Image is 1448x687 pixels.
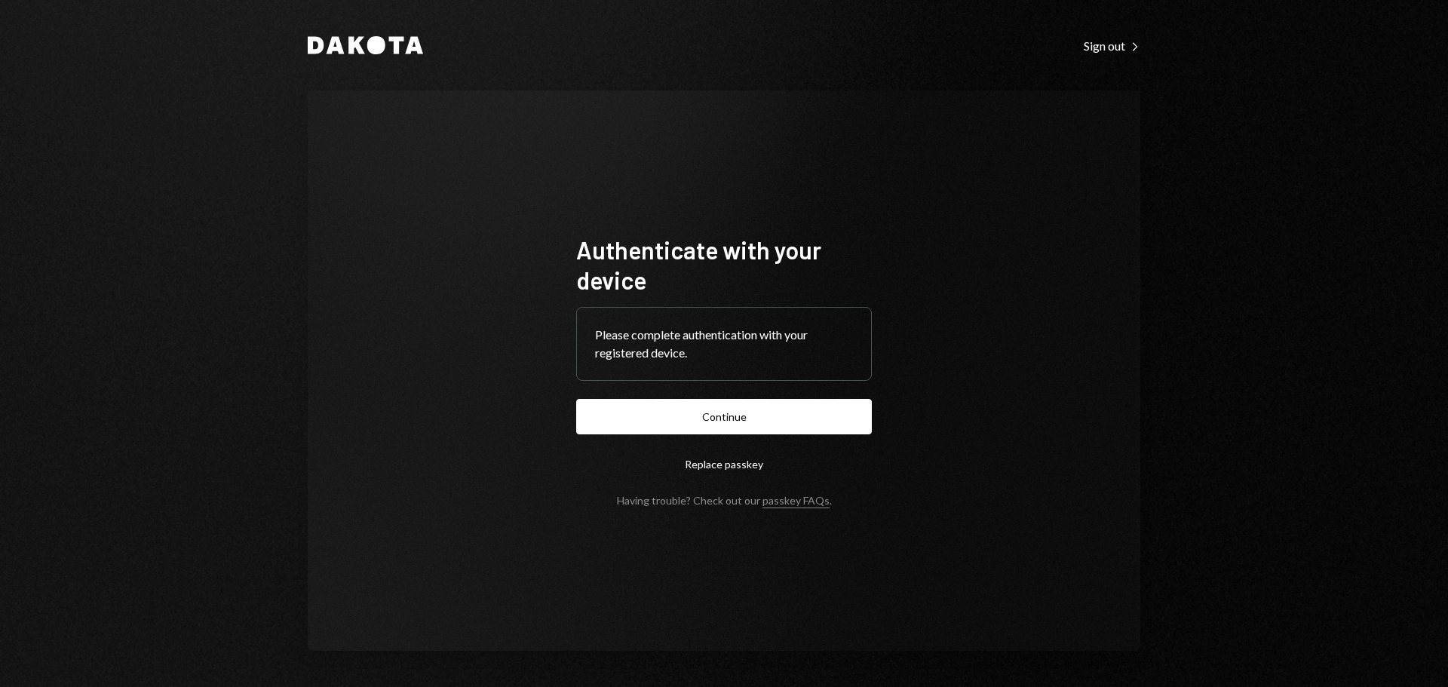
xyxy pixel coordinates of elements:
[576,235,872,295] h1: Authenticate with your device
[1084,37,1140,54] a: Sign out
[762,494,830,508] a: passkey FAQs
[576,446,872,482] button: Replace passkey
[617,494,832,507] div: Having trouble? Check out our .
[595,326,853,362] div: Please complete authentication with your registered device.
[1084,38,1140,54] div: Sign out
[576,399,872,434] button: Continue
